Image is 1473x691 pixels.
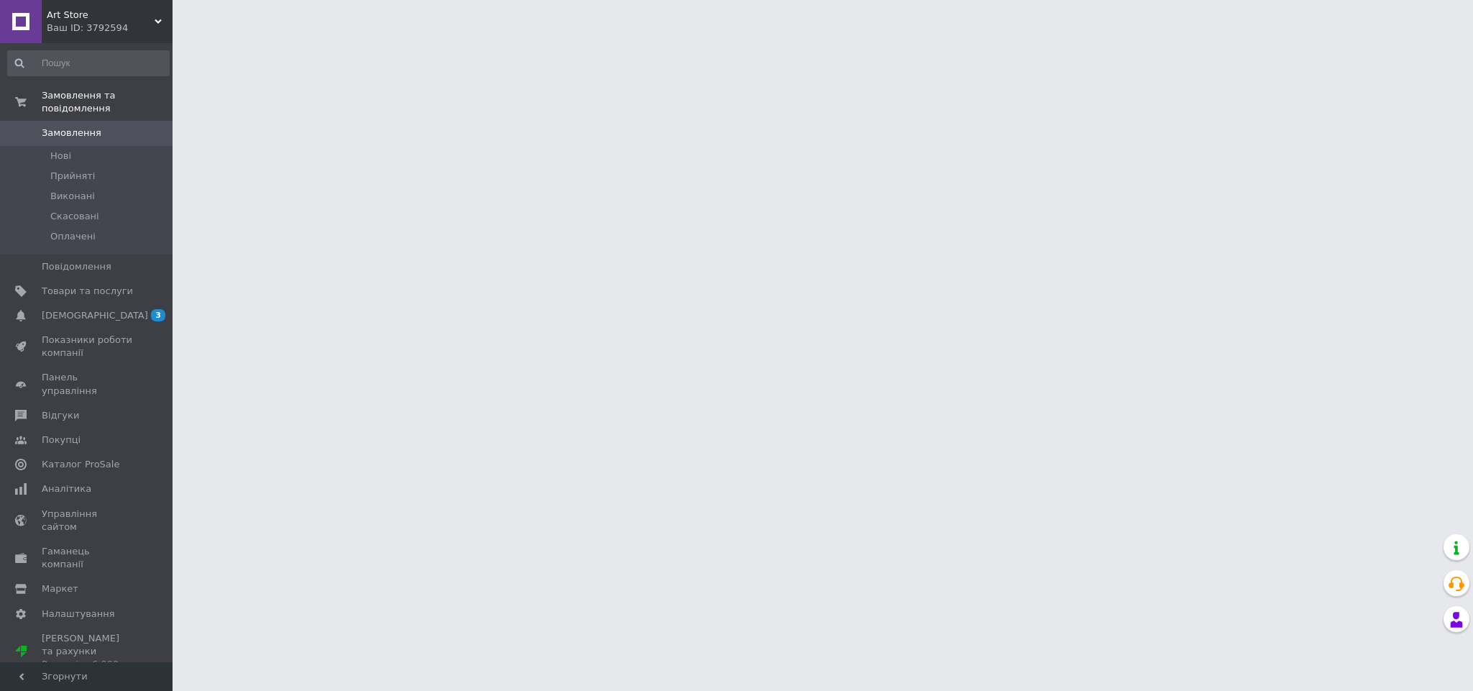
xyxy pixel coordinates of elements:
span: Скасовані [50,210,99,223]
input: Пошук [7,50,170,76]
span: Виконані [50,190,95,203]
span: Замовлення [42,127,101,139]
span: Управління сайтом [42,508,133,534]
span: 3 [151,309,165,321]
span: Покупці [42,434,81,447]
span: Відгуки [42,409,79,422]
div: Ваш ID: 3792594 [47,22,173,35]
span: Повідомлення [42,260,111,273]
span: Art Store [47,9,155,22]
span: Нові [50,150,71,163]
span: [DEMOGRAPHIC_DATA] [42,309,148,322]
div: Prom мікс 6 000 [42,658,133,671]
span: Налаштування [42,608,115,621]
span: Прийняті [50,170,95,183]
span: Каталог ProSale [42,458,119,471]
span: Товари та послуги [42,285,133,298]
span: Замовлення та повідомлення [42,89,173,115]
span: Аналітика [42,482,91,495]
span: [PERSON_NAME] та рахунки [42,632,133,672]
span: Показники роботи компанії [42,334,133,360]
span: Маркет [42,582,78,595]
span: Панель управління [42,371,133,397]
span: Гаманець компанії [42,545,133,571]
span: Оплачені [50,230,96,243]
